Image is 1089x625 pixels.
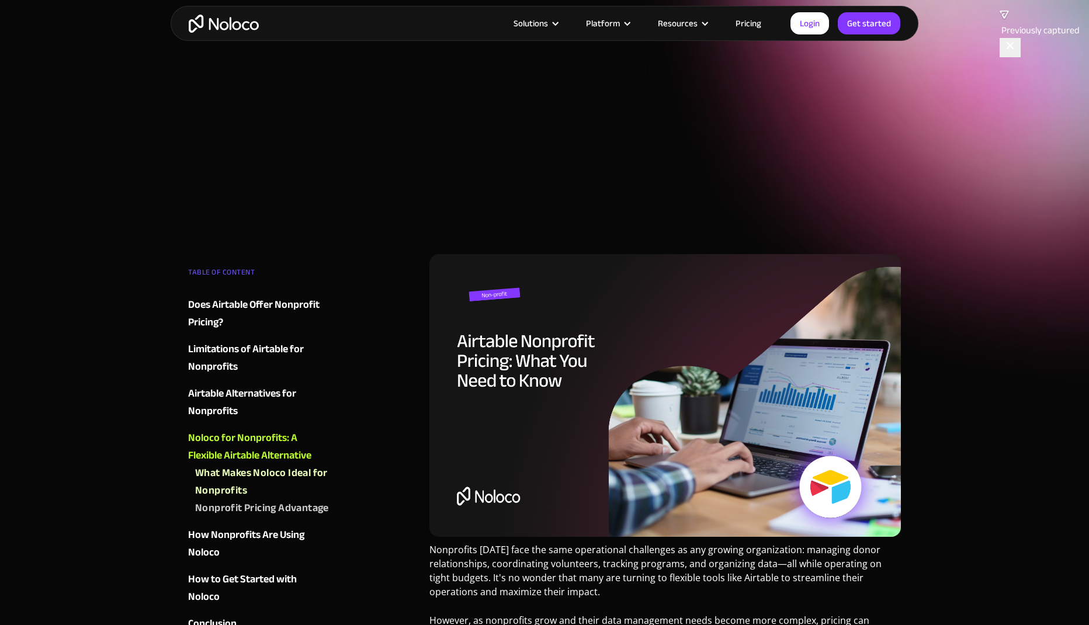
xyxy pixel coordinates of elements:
[188,429,330,464] a: Noloco for Nonprofits: A Flexible Airtable Alternative
[195,499,330,517] a: Nonprofit Pricing Advantage
[429,543,901,607] p: Nonprofits [DATE] face the same operational challenges as any growing organization: managing dono...
[188,263,330,287] div: TABLE OF CONTENT
[790,12,829,34] a: Login
[499,16,571,31] div: Solutions
[188,341,330,376] a: Limitations of Airtable for Nonprofits
[188,526,330,561] a: How Nonprofits Are Using Noloco
[189,15,259,33] a: home
[838,12,900,34] a: Get started
[195,499,329,517] div: Nonprofit Pricing Advantage
[643,16,721,31] div: Resources
[514,16,548,31] div: Solutions
[721,16,776,31] a: Pricing
[188,385,330,420] a: Airtable Alternatives for Nonprofits
[586,16,620,31] div: Platform
[188,296,330,331] a: Does Airtable Offer Nonprofit Pricing?
[658,16,698,31] div: Resources
[571,16,643,31] div: Platform
[195,464,330,499] a: What Makes Noloco Ideal for Nonprofits
[188,571,330,606] a: How to Get Started with Noloco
